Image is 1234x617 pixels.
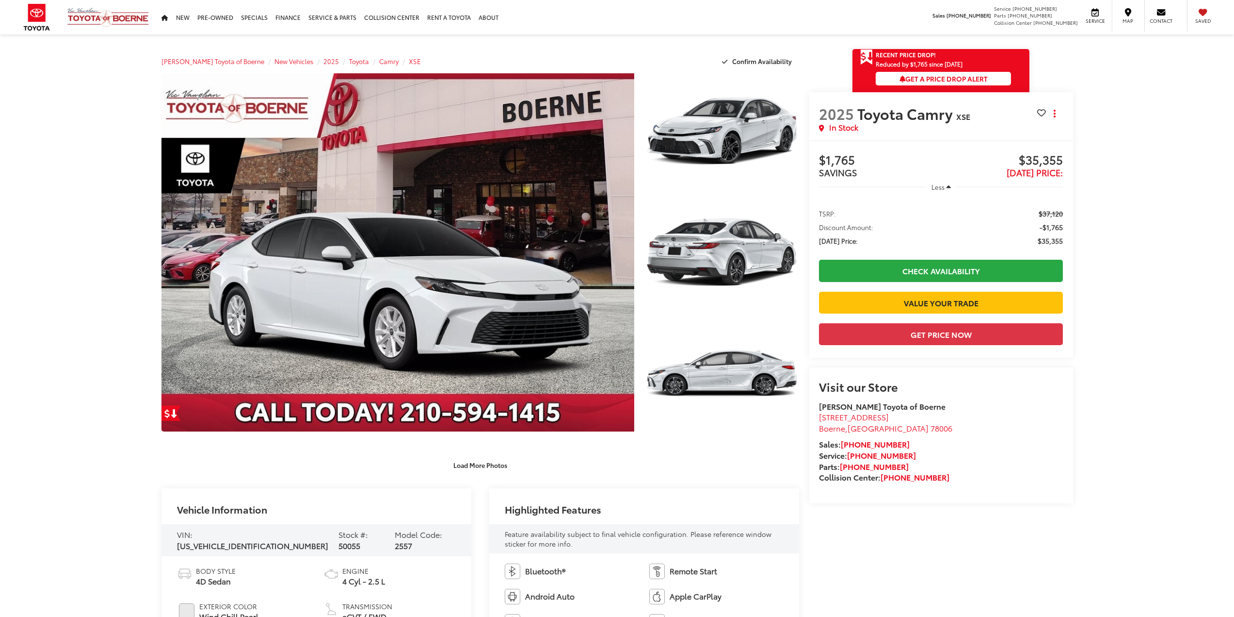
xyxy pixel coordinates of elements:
[946,12,991,19] span: [PHONE_NUMBER]
[1040,222,1063,232] span: -$1,765
[841,438,910,450] a: [PHONE_NUMBER]
[860,49,873,66] span: Get Price Drop Alert
[819,400,946,412] strong: [PERSON_NAME] Toyota of Boerne
[1039,209,1063,218] span: $37,120
[994,5,1011,12] span: Service
[881,471,949,483] a: [PHONE_NUMBER]
[1046,105,1063,122] button: Actions
[956,111,970,122] span: XSE
[649,589,665,604] img: Apple CarPlay
[717,53,800,70] button: Confirm Availability
[670,591,721,602] span: Apple CarPlay
[819,380,1063,393] h2: Visit our Store
[819,438,910,450] strong: Sales:
[323,57,339,66] a: 2025
[1150,17,1172,24] span: Contact
[857,103,956,124] span: Toyota Camry
[395,540,412,551] span: 2557
[379,57,399,66] a: Camry
[67,7,149,27] img: Vic Vaughan Toyota of Boerne
[819,323,1063,345] button: Get Price Now
[840,461,909,472] a: [PHONE_NUMBER]
[342,601,392,611] span: Transmission
[177,504,267,515] h2: Vehicle Information
[670,566,717,577] span: Remote Start
[645,73,799,189] a: Expand Photo 1
[852,49,1029,61] a: Get Price Drop Alert Recent Price Drop!
[927,178,956,196] button: Less
[157,71,639,434] img: 2025 Toyota Camry XSE
[645,195,799,311] a: Expand Photo 2
[274,57,313,66] a: New Vehicles
[338,540,360,551] span: 50055
[1084,17,1106,24] span: Service
[930,422,952,434] span: 78006
[941,153,1063,168] span: $35,355
[525,591,575,602] span: Android Auto
[829,122,858,133] span: In Stock
[196,566,236,576] span: Body Style
[643,72,801,190] img: 2025 Toyota Camry XSE
[819,422,845,434] span: Boerne
[643,193,801,312] img: 2025 Toyota Camry XSE
[645,316,799,432] a: Expand Photo 3
[505,589,520,604] img: Android Auto
[1038,236,1063,246] span: $35,355
[819,260,1063,282] a: Check Availability
[447,456,514,473] button: Load More Photos
[819,411,952,434] a: [STREET_ADDRESS] Boerne,[GEOGRAPHIC_DATA] 78006
[819,103,854,124] span: 2025
[161,57,264,66] a: [PERSON_NAME] Toyota of Boerne
[409,57,421,66] a: XSE
[848,422,929,434] span: [GEOGRAPHIC_DATA]
[643,315,801,433] img: 2025 Toyota Camry XSE
[819,209,836,218] span: TSRP:
[819,422,952,434] span: ,
[349,57,369,66] a: Toyota
[161,73,635,432] a: Expand Photo 0
[819,471,949,483] strong: Collision Center:
[876,50,936,59] span: Recent Price Drop!
[338,529,368,540] span: Stock #:
[1012,5,1057,12] span: [PHONE_NUMBER]
[505,564,520,579] img: Bluetooth®
[177,540,328,551] span: [US_VEHICLE_IDENTIFICATION_NUMBER]
[1054,110,1056,117] span: dropdown dots
[819,411,889,422] span: [STREET_ADDRESS]
[876,61,1011,67] span: Reduced by $1,765 since [DATE]
[342,576,385,587] span: 4 Cyl - 2.5 L
[161,405,181,421] a: Get Price Drop Alert
[342,566,385,576] span: Engine
[819,166,857,179] span: SAVINGS
[525,566,565,577] span: Bluetooth®
[505,529,771,549] span: Feature availability subject to final vehicle configuration. Please reference window sticker for ...
[899,74,988,83] span: Get a Price Drop Alert
[649,564,665,579] img: Remote Start
[819,450,916,461] strong: Service:
[196,576,236,587] span: 4D Sedan
[395,529,442,540] span: Model Code:
[1192,17,1214,24] span: Saved
[199,601,258,611] span: Exterior Color
[505,504,601,515] h2: Highlighted Features
[819,236,858,246] span: [DATE] Price:
[1033,19,1078,26] span: [PHONE_NUMBER]
[931,183,945,191] span: Less
[1008,12,1052,19] span: [PHONE_NUMBER]
[1007,166,1063,179] span: [DATE] Price:
[994,19,1032,26] span: Collision Center
[819,461,909,472] strong: Parts:
[1117,17,1138,24] span: Map
[177,529,192,540] span: VIN:
[819,292,1063,314] a: Value Your Trade
[819,153,941,168] span: $1,765
[932,12,945,19] span: Sales
[732,57,792,66] span: Confirm Availability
